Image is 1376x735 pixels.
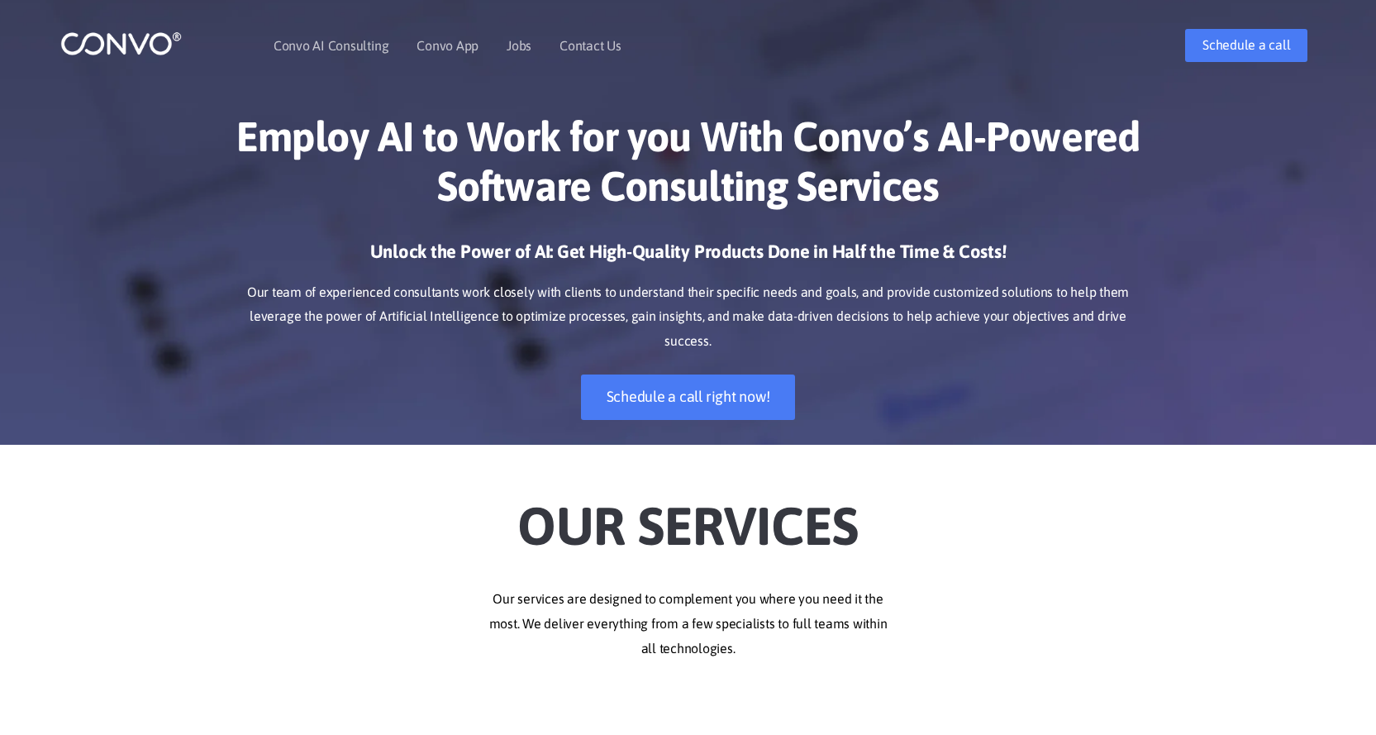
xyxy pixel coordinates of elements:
p: Our team of experienced consultants work closely with clients to understand their specific needs ... [230,280,1147,355]
img: logo_1.png [60,31,182,56]
a: Convo App [417,39,479,52]
a: Contact Us [559,39,621,52]
p: Our services are designed to complement you where you need it the most. We deliver everything fro... [230,587,1147,661]
a: Convo AI Consulting [274,39,388,52]
a: Schedule a call [1185,29,1307,62]
h2: Our Services [230,470,1147,562]
h1: Employ AI to Work for you With Convo’s AI-Powered Software Consulting Services [230,112,1147,223]
a: Jobs [507,39,531,52]
h3: Unlock the Power of AI: Get High-Quality Products Done in Half the Time & Costs! [230,240,1147,276]
a: Schedule a call right now! [581,375,796,420]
